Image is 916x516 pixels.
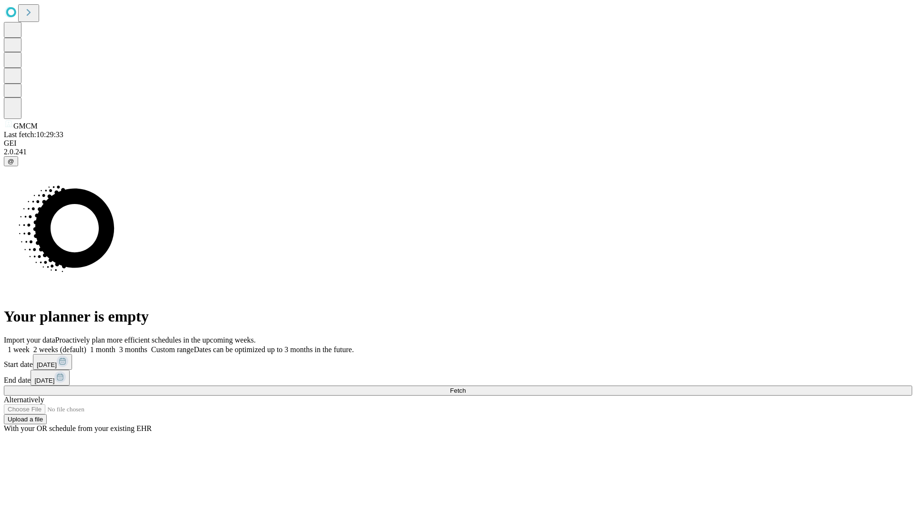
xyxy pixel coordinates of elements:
[4,156,18,166] button: @
[55,336,256,344] span: Proactively plan more efficient schedules in the upcoming weeks.
[90,345,115,354] span: 1 month
[151,345,194,354] span: Custom range
[4,396,44,404] span: Alternatively
[450,387,466,394] span: Fetch
[4,386,912,396] button: Fetch
[13,122,38,130] span: GMCM
[4,414,47,424] button: Upload a file
[4,139,912,148] div: GEI
[119,345,147,354] span: 3 months
[4,354,912,370] div: Start date
[4,308,912,325] h1: Your planner is empty
[4,148,912,156] div: 2.0.241
[31,370,70,386] button: [DATE]
[4,130,63,139] span: Last fetch: 10:29:33
[8,158,14,165] span: @
[33,354,72,370] button: [DATE]
[4,336,55,344] span: Import your data
[33,345,86,354] span: 2 weeks (default)
[194,345,354,354] span: Dates can be optimized up to 3 months in the future.
[8,345,30,354] span: 1 week
[34,377,54,384] span: [DATE]
[4,370,912,386] div: End date
[4,424,152,432] span: With your OR schedule from your existing EHR
[37,361,57,368] span: [DATE]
